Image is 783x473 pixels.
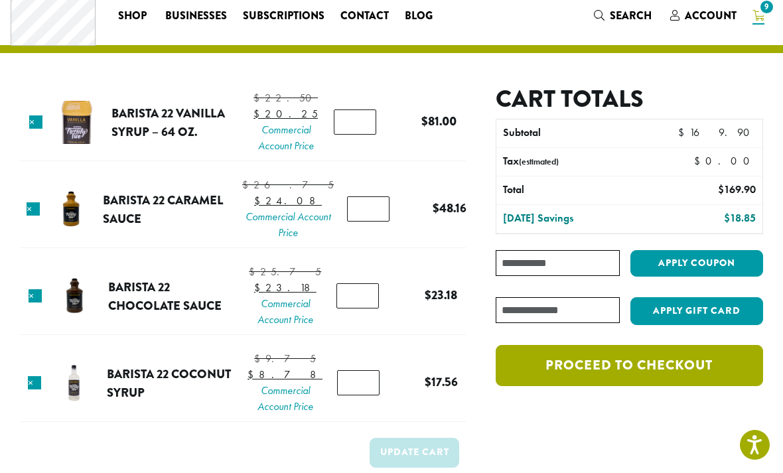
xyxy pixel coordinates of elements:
[108,278,222,314] a: Barista 22 Chocolate Sauce
[496,205,656,233] th: [DATE] Savings
[248,368,322,381] bdi: 8.78
[425,286,431,304] span: $
[242,209,334,241] span: Commercial Account Price
[248,368,259,381] span: $
[53,275,96,318] img: Barista 22 Chocolate Sauce
[425,373,431,391] span: $
[519,156,559,167] small: (estimated)
[370,438,459,468] button: Update cart
[253,122,318,154] span: Commercial Account Price
[694,154,705,168] span: $
[254,194,265,208] span: $
[405,8,433,25] span: Blog
[254,352,316,366] bdi: 9.75
[52,362,96,405] img: Barista 22 Coconut Syrup
[254,352,265,366] span: $
[27,202,40,216] a: Remove this item
[425,286,457,304] bdi: 23.18
[254,281,317,295] bdi: 23.18
[253,107,318,121] bdi: 20.25
[107,365,231,401] a: Barista 22 Coconut Syrup
[253,91,265,105] span: $
[586,5,662,27] a: Search
[685,8,737,23] span: Account
[433,199,439,217] span: $
[243,8,324,25] span: Subscriptions
[165,8,227,25] span: Businesses
[718,182,756,196] bdi: 169.90
[433,199,466,217] bdi: 48.16
[56,101,99,144] img: Barista 22 Vanilla Syrup - 64 oz.
[249,265,260,279] span: $
[496,345,763,386] a: Proceed to checkout
[496,176,656,204] th: Total
[334,109,376,135] input: Product quantity
[630,297,763,325] button: Apply Gift Card
[28,376,41,389] a: Remove this item
[242,178,334,192] bdi: 26.75
[254,194,322,208] bdi: 24.08
[253,91,318,105] bdi: 22.50
[254,281,265,295] span: $
[425,373,458,391] bdi: 17.56
[103,191,223,228] a: Barista 22 Caramel Sauce
[249,265,321,279] bdi: 25.75
[718,182,724,196] span: $
[610,8,652,23] span: Search
[347,196,390,222] input: Product quantity
[50,188,93,231] img: Barista 22 Caramel Sauce
[118,8,147,25] span: Shop
[249,296,321,328] span: Commercial Account Price
[337,370,380,395] input: Product quantity
[630,250,763,277] button: Apply coupon
[694,154,756,168] bdi: 0.00
[248,383,322,415] span: Commercial Account Price
[340,8,389,25] span: Contact
[110,5,157,27] a: Shop
[724,211,756,225] bdi: 18.85
[253,107,265,121] span: $
[336,283,379,308] input: Product quantity
[29,115,42,129] a: Remove this item
[678,125,756,139] bdi: 169.90
[496,148,685,176] th: Tax
[496,119,656,147] th: Subtotal
[421,112,428,130] span: $
[242,178,253,192] span: $
[421,112,457,130] bdi: 81.00
[496,85,763,113] h2: Cart totals
[111,104,225,141] a: Barista 22 Vanilla Syrup – 64 oz.
[678,125,689,139] span: $
[29,289,42,303] a: Remove this item
[724,211,730,225] span: $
